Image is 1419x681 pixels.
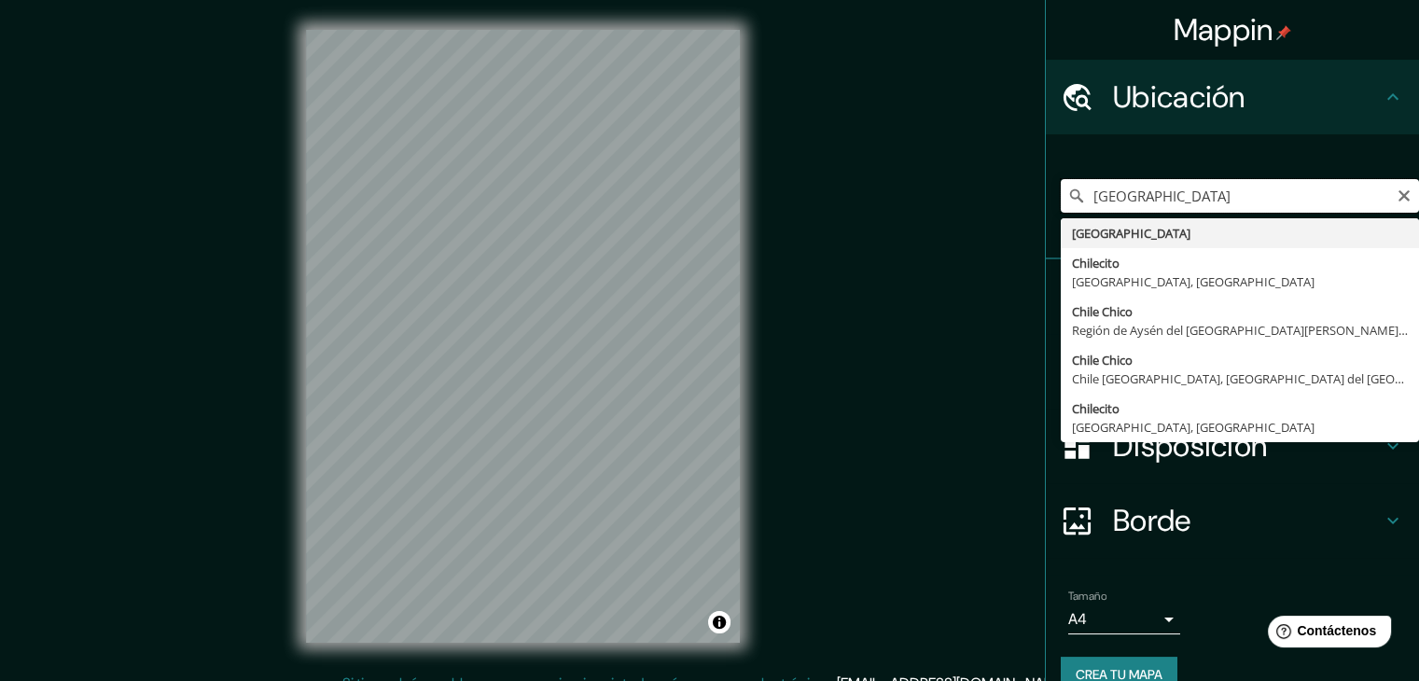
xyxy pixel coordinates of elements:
[1046,60,1419,134] div: Ubicación
[1046,334,1419,409] div: Estilo
[1072,352,1133,368] font: Chile Chico
[708,611,730,633] button: Activar o desactivar atribución
[306,30,740,643] canvas: Mapa
[1072,225,1190,242] font: [GEOGRAPHIC_DATA]
[1113,426,1267,466] font: Disposición
[1072,255,1120,271] font: Chilecito
[1397,186,1412,203] button: Claro
[1072,419,1315,436] font: [GEOGRAPHIC_DATA], [GEOGRAPHIC_DATA]
[1061,179,1419,213] input: Elige tu ciudad o zona
[1068,605,1180,634] div: A4
[1113,501,1191,540] font: Borde
[1113,77,1245,117] font: Ubicación
[1068,609,1087,629] font: A4
[1046,483,1419,558] div: Borde
[1072,273,1315,290] font: [GEOGRAPHIC_DATA], [GEOGRAPHIC_DATA]
[1253,608,1398,660] iframe: Lanzador de widgets de ayuda
[1276,25,1291,40] img: pin-icon.png
[1068,589,1106,604] font: Tamaño
[1174,10,1273,49] font: Mappin
[1046,259,1419,334] div: Patas
[1046,409,1419,483] div: Disposición
[1072,400,1120,417] font: Chilecito
[1072,303,1133,320] font: Chile Chico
